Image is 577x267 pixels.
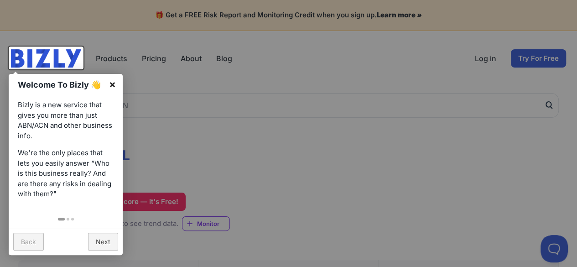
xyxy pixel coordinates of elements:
a: Next [88,233,118,251]
p: We're the only places that lets you easily answer “Who is this business really? And are there any... [18,148,114,199]
a: × [102,74,123,94]
p: Bizly is a new service that gives you more than just ABN/ACN and other business info. [18,100,114,141]
a: Back [13,233,44,251]
h1: Welcome To Bizly 👋 [18,79,104,91]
